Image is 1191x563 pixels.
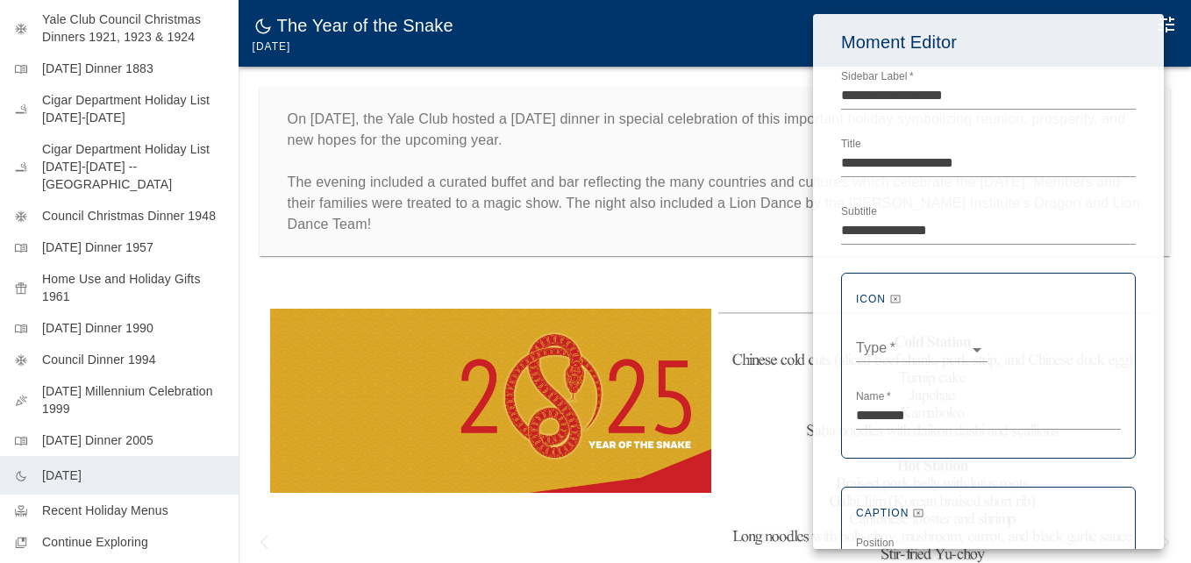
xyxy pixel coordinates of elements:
[909,503,928,523] button: Remove Caption
[841,137,861,152] label: Title
[841,28,1136,56] h6: Moment Editor
[841,69,914,84] label: Sidebar Label
[856,389,891,404] label: Name
[886,289,905,309] button: Remove Icon
[856,536,895,551] label: Position
[856,293,886,305] span: Icon
[841,204,877,219] label: Subtitle
[856,507,909,519] span: Caption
